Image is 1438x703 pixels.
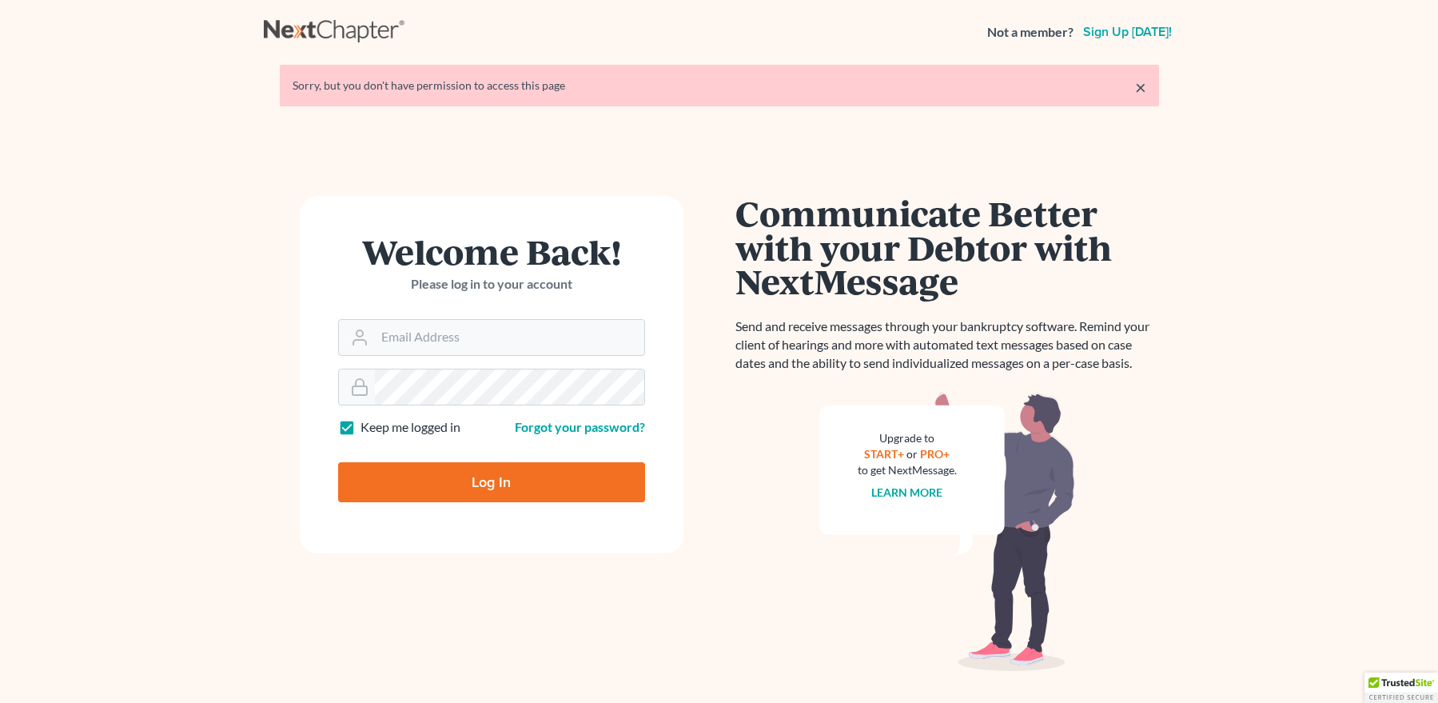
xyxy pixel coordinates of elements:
p: Send and receive messages through your bankruptcy software. Remind your client of hearings and mo... [735,318,1159,373]
div: Sorry, but you don't have permission to access this page [293,78,1146,94]
a: START+ [864,447,904,461]
a: × [1135,78,1146,97]
div: Upgrade to [858,430,957,446]
label: Keep me logged in [360,418,460,437]
input: Log In [338,462,645,502]
a: Learn more [871,485,942,499]
span: or [906,447,918,461]
input: Email Address [375,320,644,355]
p: Please log in to your account [338,275,645,294]
a: Forgot your password? [515,419,645,434]
strong: Not a member? [987,23,1074,42]
h1: Welcome Back! [338,234,645,269]
h1: Communicate Better with your Debtor with NextMessage [735,196,1159,298]
img: nextmessage_bg-59042aed3d76b12b5cd301f8e5b87938c9018125f34e5fa2b7a6b67550977c72.svg [819,392,1075,672]
a: Sign up [DATE]! [1080,26,1175,38]
a: PRO+ [920,447,950,461]
div: to get NextMessage. [858,462,957,478]
div: TrustedSite Certified [1364,673,1438,703]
